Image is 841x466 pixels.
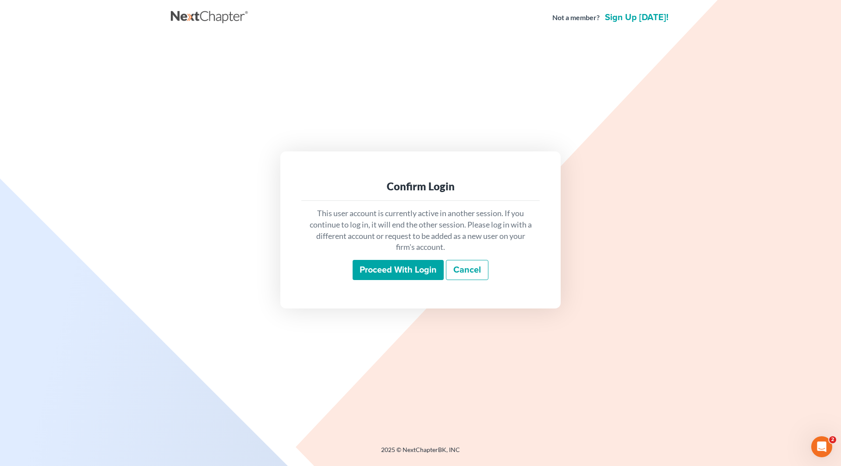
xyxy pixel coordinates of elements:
[308,179,533,193] div: Confirm Login
[811,436,832,457] iframe: Intercom live chat
[353,260,444,280] input: Proceed with login
[308,208,533,253] p: This user account is currently active in another session. If you continue to log in, it will end ...
[552,13,600,23] strong: Not a member?
[829,436,836,443] span: 2
[171,445,670,461] div: 2025 © NextChapterBK, INC
[446,260,488,280] a: Cancel
[603,13,670,22] a: Sign up [DATE]!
